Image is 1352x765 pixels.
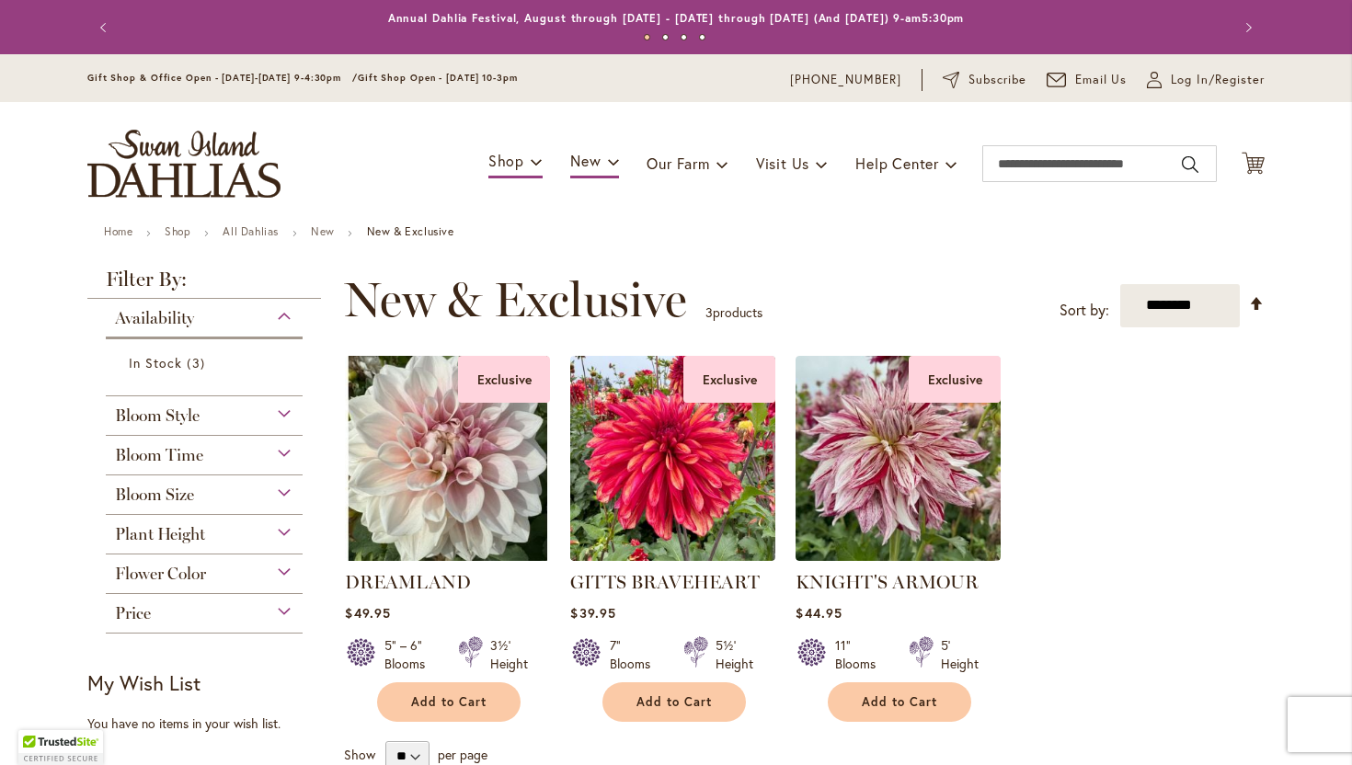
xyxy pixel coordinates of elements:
div: 5" – 6" Blooms [384,636,436,673]
span: Bloom Time [115,445,203,465]
div: TrustedSite Certified [18,730,103,765]
span: Gift Shop & Office Open - [DATE]-[DATE] 9-4:30pm / [87,72,358,84]
button: Add to Cart [377,682,521,722]
strong: Filter By: [87,269,321,299]
span: New [570,151,601,170]
div: 5½' Height [716,636,753,673]
button: 1 of 4 [644,34,650,40]
a: store logo [87,130,281,198]
button: 3 of 4 [681,34,687,40]
div: 11" Blooms [835,636,887,673]
button: Add to Cart [828,682,971,722]
span: Our Farm [647,154,709,173]
div: 5' Height [941,636,979,673]
span: Price [115,603,151,623]
span: $44.95 [796,604,842,622]
img: GITTS BRAVEHEART [570,356,775,561]
a: Shop [165,224,190,238]
label: Sort by: [1060,293,1109,327]
span: Help Center [855,154,939,173]
span: Bloom Style [115,405,200,426]
span: $49.95 [345,604,390,622]
a: All Dahlias [223,224,279,238]
span: $39.95 [570,604,615,622]
a: KNIGHT'S ARMOUR [796,571,979,593]
a: [PHONE_NUMBER] [790,71,901,89]
a: Annual Dahlia Festival, August through [DATE] - [DATE] through [DATE] (And [DATE]) 9-am5:30pm [388,11,965,25]
span: In Stock [129,354,182,371]
div: Exclusive [458,356,550,403]
span: per page [438,746,487,763]
div: 7" Blooms [610,636,661,673]
span: Availability [115,308,194,328]
span: 3 [705,303,713,321]
a: GITTS BRAVEHEART [570,571,760,593]
span: 3 [187,353,209,372]
span: Log In/Register [1171,71,1265,89]
img: DREAMLAND [345,356,550,561]
span: Plant Height [115,524,205,544]
a: DREAMLAND Exclusive [345,547,550,565]
span: Visit Us [756,154,809,173]
a: New [311,224,335,238]
a: DREAMLAND [345,571,471,593]
button: Next [1228,9,1265,46]
strong: New & Exclusive [367,224,454,238]
span: Add to Cart [636,694,712,710]
span: Email Us [1075,71,1128,89]
span: Subscribe [968,71,1026,89]
div: You have no items in your wish list. [87,714,333,733]
span: Add to Cart [411,694,487,710]
p: products [705,298,762,327]
div: Exclusive [683,356,775,403]
span: Gift Shop Open - [DATE] 10-3pm [358,72,518,84]
span: Bloom Size [115,485,194,505]
img: KNIGHTS ARMOUR [796,356,1001,561]
span: Flower Color [115,564,206,584]
span: Add to Cart [862,694,937,710]
button: 4 of 4 [699,34,705,40]
a: GITTS BRAVEHEART Exclusive [570,547,775,565]
span: New & Exclusive [344,272,687,327]
button: 2 of 4 [662,34,669,40]
span: Shop [488,151,524,170]
a: Home [104,224,132,238]
span: Show [344,746,375,763]
a: Log In/Register [1147,71,1265,89]
a: In Stock 3 [129,353,284,372]
button: Previous [87,9,124,46]
strong: My Wish List [87,669,201,696]
div: 3½' Height [490,636,528,673]
div: Exclusive [909,356,1001,403]
a: Email Us [1047,71,1128,89]
a: Subscribe [943,71,1026,89]
button: Add to Cart [602,682,746,722]
a: KNIGHTS ARMOUR Exclusive [796,547,1001,565]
